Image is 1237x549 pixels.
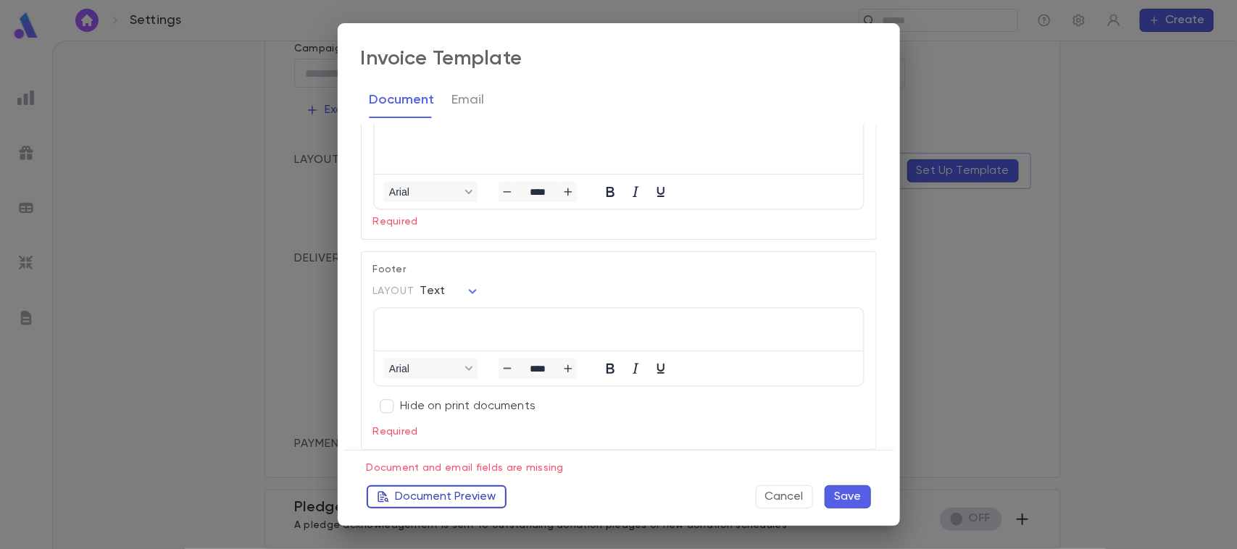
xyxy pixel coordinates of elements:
p: Footer [373,264,865,284]
span: Layout [373,285,415,297]
p: Document and email fields are missing [367,456,871,474]
iframe: Rich Text Area [375,309,863,351]
div: Text [420,280,482,303]
body: Rich Text Area. Press ALT-0 for help. [12,12,477,97]
body: Rich Text Area. Press ALT-0 for help. [12,12,477,22]
button: Decrease font size [498,182,515,202]
button: Fonts Arial [383,359,478,379]
p: Required [373,210,865,227]
button: Email [452,82,485,118]
button: Save [825,485,871,508]
button: Document [370,82,435,118]
button: Bold [597,182,622,202]
button: Cancel [756,485,813,508]
button: Increase font size [559,182,576,202]
button: Italic [622,359,647,379]
button: Decrease font size [498,359,515,379]
span: Text [420,285,446,297]
p: Required [373,420,865,437]
p: Hide on print documents [401,399,536,414]
span: Arial [389,363,460,374]
button: Italic [622,182,647,202]
button: Bold [597,359,622,379]
span: Arial [389,186,460,198]
button: Underline [648,359,672,379]
div: Invoice Template [361,46,522,71]
button: Fonts Arial [383,182,478,202]
button: Increase font size [559,359,576,379]
iframe: Rich Text Area [375,103,863,174]
button: Document Preview [367,485,507,508]
button: Underline [648,182,672,202]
